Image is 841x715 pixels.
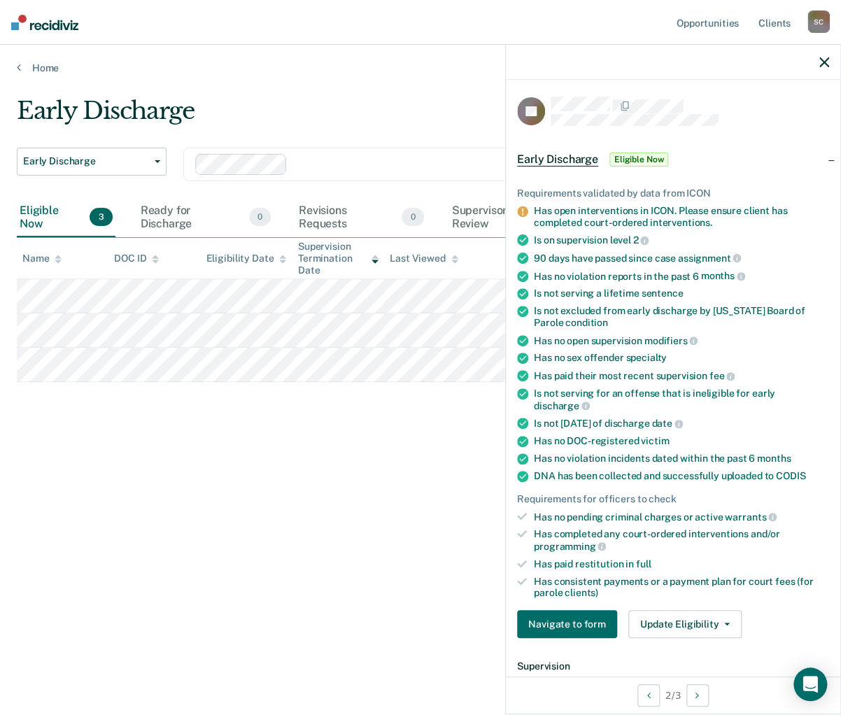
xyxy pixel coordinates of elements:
[517,610,617,638] button: Navigate to form
[534,417,829,430] div: Is not [DATE] of discharge
[633,234,649,246] span: 2
[517,610,623,638] a: Navigate to form link
[22,253,62,264] div: Name
[701,270,745,281] span: months
[17,97,774,136] div: Early Discharge
[637,684,660,707] button: Previous Opportunity
[793,667,827,701] div: Open Intercom Messenger
[517,660,829,672] dt: Supervision
[709,370,735,381] span: fee
[114,253,159,264] div: DOC ID
[534,511,829,523] div: Has no pending criminal charges or active
[517,153,598,167] span: Early Discharge
[641,288,683,299] span: sentence
[138,198,274,237] div: Ready for Discharge
[686,684,709,707] button: Next Opportunity
[776,470,805,481] span: CODIS
[11,15,78,30] img: Recidiviz
[534,435,829,447] div: Has no DOC-registered
[534,558,829,570] div: Has paid restitution in
[678,253,741,264] span: assignment
[534,541,606,552] span: programming
[17,62,824,74] a: Home
[506,677,840,714] div: 2 / 3
[628,610,742,638] button: Update Eligibility
[609,153,669,167] span: Eligible Now
[534,205,829,229] div: Has open interventions in ICON. Please ensure client has completed court-ordered interventions.
[644,335,698,346] span: modifiers
[807,10,830,33] div: S C
[725,511,777,523] span: warrants
[506,137,840,182] div: Early DischargeEligible Now
[757,453,791,464] span: months
[296,198,427,237] div: Revisions Requests
[534,369,829,382] div: Has paid their most recent supervision
[534,576,829,600] div: Has consistent payments or a payment plan for court fees (for parole
[626,352,667,363] span: specialty
[534,453,829,465] div: Has no violation incidents dated within the past 6
[651,418,682,429] span: date
[390,253,458,264] div: Last Viewed
[534,388,829,411] div: Is not serving for an offense that is ineligible for early
[517,187,829,199] div: Requirements validated by data from ICON
[534,528,829,552] div: Has completed any court-ordered interventions and/or
[636,558,651,569] span: full
[90,208,112,226] span: 3
[534,334,829,347] div: Has no open supervision
[534,470,829,482] div: DNA has been collected and successfully uploaded to
[534,234,829,246] div: Is on supervision level
[517,493,829,505] div: Requirements for officers to check
[534,252,829,264] div: 90 days have passed since case
[534,270,829,283] div: Has no violation reports in the past 6
[402,208,423,226] span: 0
[534,400,590,411] span: discharge
[17,198,115,237] div: Eligible Now
[206,253,287,264] div: Eligibility Date
[534,288,829,299] div: Is not serving a lifetime
[565,587,598,598] span: clients)
[298,241,379,276] div: Supervision Termination Date
[565,317,608,328] span: condition
[641,435,669,446] span: victim
[534,305,829,329] div: Is not excluded from early discharge by [US_STATE] Board of Parole
[249,208,271,226] span: 0
[534,352,829,364] div: Has no sex offender
[23,155,149,167] span: Early Discharge
[449,198,574,237] div: Supervisor Review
